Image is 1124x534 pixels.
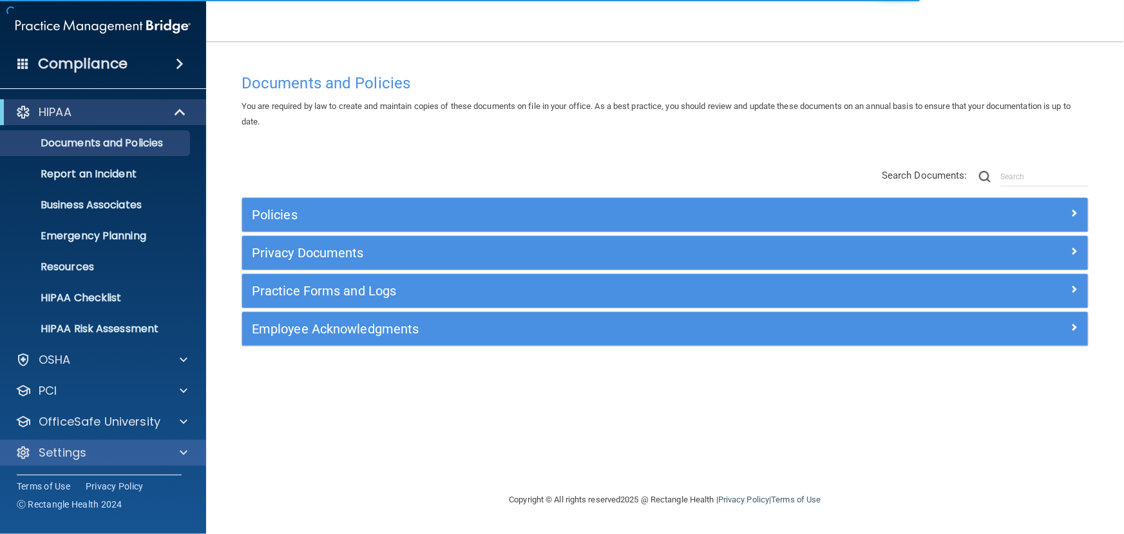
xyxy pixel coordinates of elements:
[430,479,900,520] div: Copyright © All rights reserved 2025 @ Rectangle Health | |
[242,75,1089,92] h4: Documents and Policies
[8,292,184,304] p: HIPAA Checklist
[15,383,187,399] a: PCI
[15,445,187,460] a: Settings
[8,168,184,181] p: Report an Incident
[252,322,867,336] h5: Employee Acknowledgments
[252,204,1078,225] a: Policies
[39,352,71,368] p: OSHA
[86,480,144,493] a: Privacy Policy
[979,171,991,183] img: ic-search.3b580494.png
[8,261,184,273] p: Resources
[17,498,122,511] span: Ⓒ Rectangle Health 2024
[8,322,184,335] p: HIPAA Risk Assessment
[901,442,1109,494] iframe: Drift Widget Chat Controller
[15,14,191,39] img: PMB logo
[38,55,128,73] h4: Compliance
[8,137,184,150] p: Documents and Policies
[39,414,160,430] p: OfficeSafe University
[8,199,184,212] p: Business Associates
[771,495,821,504] a: Terms of Use
[252,284,867,298] h5: Practice Forms and Logs
[39,383,57,399] p: PCI
[15,352,187,368] a: OSHA
[718,495,769,504] a: Privacy Policy
[1000,167,1089,186] input: Search
[15,414,187,430] a: OfficeSafe University
[882,170,967,181] span: Search Documents:
[252,246,867,260] h5: Privacy Documents
[252,208,867,222] h5: Policies
[242,101,1071,126] span: You are required by law to create and maintain copies of these documents on file in your office. ...
[39,104,71,120] p: HIPAA
[252,242,1078,263] a: Privacy Documents
[15,104,187,120] a: HIPAA
[17,480,70,493] a: Terms of Use
[39,445,86,460] p: Settings
[252,319,1078,339] a: Employee Acknowledgments
[252,281,1078,301] a: Practice Forms and Logs
[8,230,184,242] p: Emergency Planning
